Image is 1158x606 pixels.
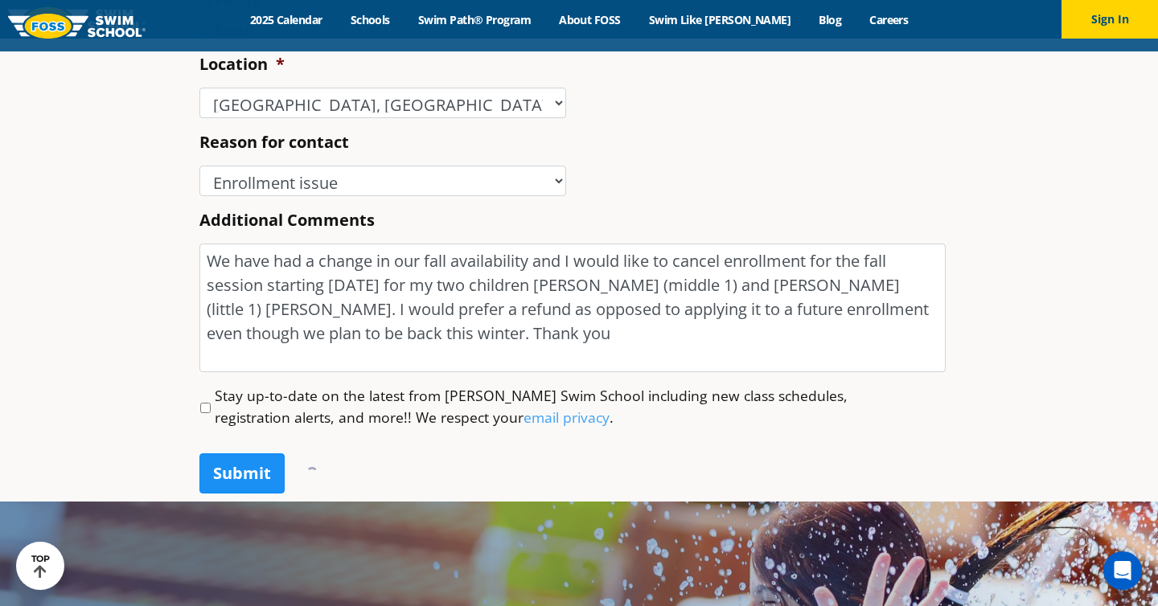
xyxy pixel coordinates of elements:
[524,407,610,427] a: email privacy
[8,14,146,39] img: FOSS Swim School Logo
[805,12,856,27] a: Blog
[31,554,50,579] div: TOP
[1103,551,1142,590] div: Open Intercom Messenger
[545,12,635,27] a: About FOSS
[215,385,860,428] label: Stay up-to-date on the latest from [PERSON_NAME] Swim School including new class schedules, regis...
[404,12,544,27] a: Swim Path® Program
[236,12,336,27] a: 2025 Calendar
[199,453,285,493] input: Submit
[856,12,922,27] a: Careers
[199,210,375,231] label: Additional Comments
[199,132,349,153] label: Reason for contact
[336,12,404,27] a: Schools
[199,54,285,75] label: Location
[634,12,805,27] a: Swim Like [PERSON_NAME]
